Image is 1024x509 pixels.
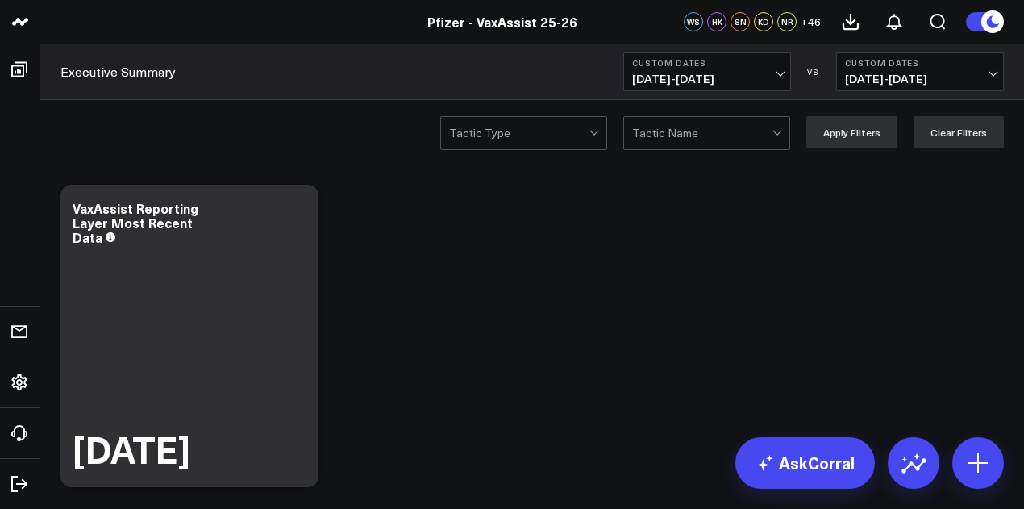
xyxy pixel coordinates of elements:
[73,199,198,246] div: VaxAssist Reporting Layer Most Recent Data
[914,116,1004,148] button: Clear Filters
[754,12,773,31] div: KD
[845,58,995,68] b: Custom Dates
[632,73,782,86] span: [DATE] - [DATE]
[632,58,782,68] b: Custom Dates
[623,52,791,91] button: Custom Dates[DATE]-[DATE]
[801,12,821,31] button: +46
[731,12,750,31] div: SN
[707,12,726,31] div: HK
[801,16,821,27] span: + 46
[735,437,875,489] a: AskCorral
[799,67,828,77] div: VS
[836,52,1004,91] button: Custom Dates[DATE]-[DATE]
[806,116,897,148] button: Apply Filters
[684,12,703,31] div: WS
[60,63,176,81] a: Executive Summary
[427,13,577,31] a: Pfizer - VaxAssist 25-26
[845,73,995,86] span: [DATE] - [DATE]
[777,12,797,31] div: NR
[73,431,190,467] div: [DATE]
